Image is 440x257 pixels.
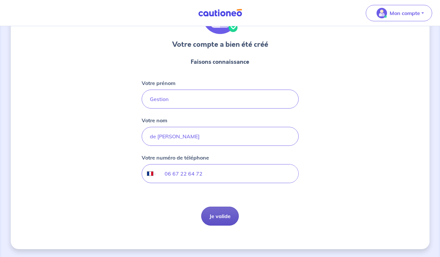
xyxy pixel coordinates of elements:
[157,164,298,183] input: 06 34 34 34 34
[142,127,299,146] input: Doe
[377,8,387,18] img: illu_account_valid_menu.svg
[390,9,420,17] p: Mon compte
[196,9,245,17] img: Cautioneo
[142,154,209,162] p: Votre numéro de téléphone
[201,207,239,226] button: Je valide
[172,39,268,50] h3: Votre compte a bien été créé
[366,5,432,21] button: illu_account_valid_menu.svgMon compte
[191,58,249,66] p: Faisons connaissance
[142,79,175,87] p: Votre prénom
[142,90,299,109] input: John
[142,116,167,124] p: Votre nom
